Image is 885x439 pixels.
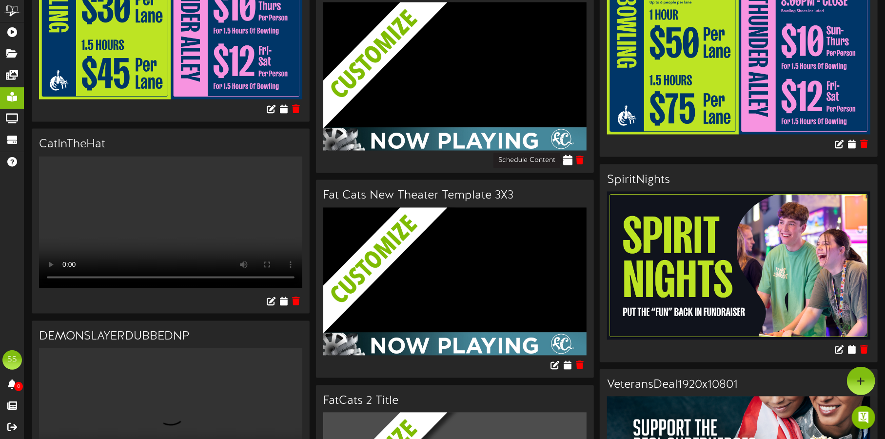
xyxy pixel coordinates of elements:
img: customize_overlay-33eb2c126fd3cb1579feece5bc878b72.png [323,208,601,392]
div: SS [2,350,22,370]
div: Open Intercom Messenger [852,406,875,429]
video: Your browser does not support HTML5 video. [39,157,302,288]
h3: DEMONSLAYERDUBBEDNP [39,331,302,343]
h3: CatInTheHat [39,139,302,151]
h3: FatCats 2 Title [323,395,587,408]
h3: SpiritNights [607,174,870,187]
h3: Fat Cats New Theater Template 3X3 [323,190,587,202]
h3: VeteransDeal1920x10801 [607,379,870,392]
span: 0 [14,382,23,391]
img: c1f1ad7c-9e14-4c1b-ae47-36420f91796e.png [607,192,870,340]
img: customize_overlay-33eb2c126fd3cb1579feece5bc878b72.png [323,2,601,187]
